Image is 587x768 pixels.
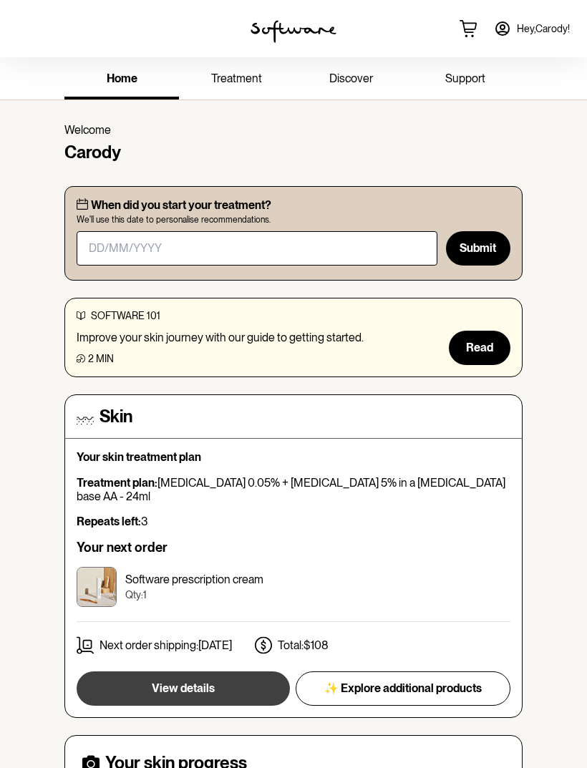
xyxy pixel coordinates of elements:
[77,671,290,706] button: View details
[517,23,570,35] span: Hey, Carody !
[77,331,364,344] p: Improve your skin journey with our guide to getting started.
[179,60,293,99] a: treatment
[152,681,215,695] span: View details
[125,589,263,601] p: Qty: 1
[485,11,578,46] a: Hey,Carody!
[107,72,137,85] span: home
[408,60,523,99] a: support
[64,60,179,99] a: home
[293,60,408,99] a: discover
[77,476,510,503] p: [MEDICAL_DATA] 0.05% + [MEDICAL_DATA] 5% in a [MEDICAL_DATA] base AA - 24ml
[77,515,510,528] p: 3
[445,72,485,85] span: support
[77,476,157,490] strong: Treatment plan:
[77,450,510,464] p: Your skin treatment plan
[77,567,117,607] img: ckrjybs9h00003h5xsftakopd.jpg
[329,72,373,85] span: discover
[100,638,232,652] p: Next order shipping: [DATE]
[77,231,437,266] input: DD/MM/YYYY
[77,515,141,528] strong: Repeats left:
[100,407,132,427] h4: Skin
[91,310,160,321] span: software 101
[324,681,482,695] span: ✨ Explore additional products
[77,540,510,555] h6: Your next order
[446,231,510,266] button: Submit
[460,241,496,255] span: Submit
[449,331,510,365] button: Read
[296,671,510,706] button: ✨ Explore additional products
[77,215,510,225] span: We'll use this date to personalise recommendations.
[466,341,493,354] span: Read
[251,20,336,43] img: software logo
[88,353,114,364] span: 2 min
[125,573,263,586] p: Software prescription cream
[278,638,329,652] p: Total: $108
[211,72,262,85] span: treatment
[91,198,271,212] p: When did you start your treatment?
[64,142,523,163] h4: Carody
[64,123,523,137] p: Welcome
